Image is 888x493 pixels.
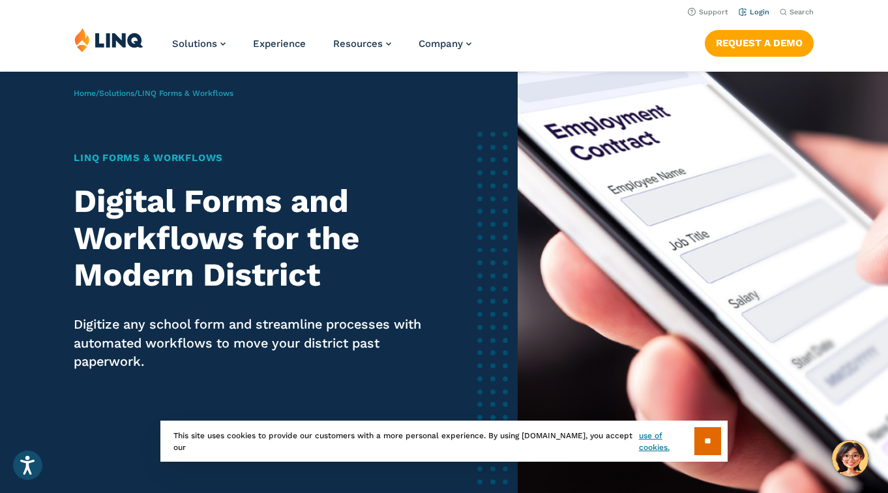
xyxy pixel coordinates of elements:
a: use of cookies. [639,430,694,453]
span: / / [74,89,233,98]
span: Company [419,38,463,50]
h1: LINQ Forms & Workflows [74,151,424,166]
a: Solutions [172,38,226,50]
a: Support [688,8,728,16]
a: Experience [253,38,306,50]
h2: Digital Forms and Workflows for the Modern District [74,183,424,293]
p: Digitize any school form and streamline processes with automated workflows to move your district ... [74,316,424,371]
a: Login [739,8,769,16]
a: Home [74,89,96,98]
a: Company [419,38,471,50]
span: Solutions [172,38,217,50]
span: Resources [333,38,383,50]
a: Solutions [99,89,134,98]
div: This site uses cookies to provide our customers with a more personal experience. By using [DOMAIN... [160,421,728,462]
span: LINQ Forms & Workflows [138,89,233,98]
button: Open Search Bar [780,7,814,17]
nav: Button Navigation [705,27,814,56]
a: Resources [333,38,391,50]
button: Hello, have a question? Let’s chat. [832,440,868,477]
nav: Primary Navigation [172,27,471,70]
img: LINQ | K‑12 Software [74,27,143,52]
span: Search [790,8,814,16]
a: Request a Demo [705,30,814,56]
